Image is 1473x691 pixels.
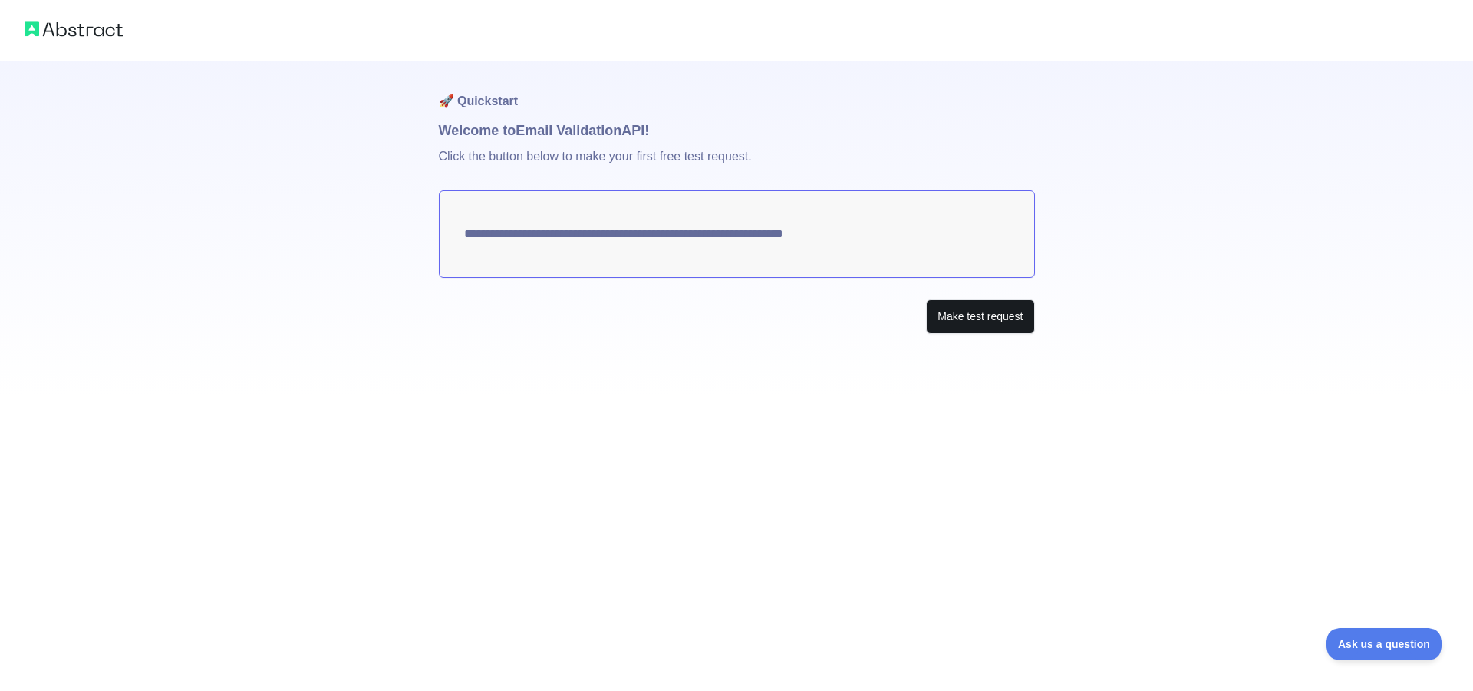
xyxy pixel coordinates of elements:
img: Abstract logo [25,18,123,40]
p: Click the button below to make your first free test request. [439,141,1035,190]
h1: 🚀 Quickstart [439,61,1035,120]
h1: Welcome to Email Validation API! [439,120,1035,141]
button: Make test request [926,299,1034,334]
iframe: Toggle Customer Support [1326,628,1442,660]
